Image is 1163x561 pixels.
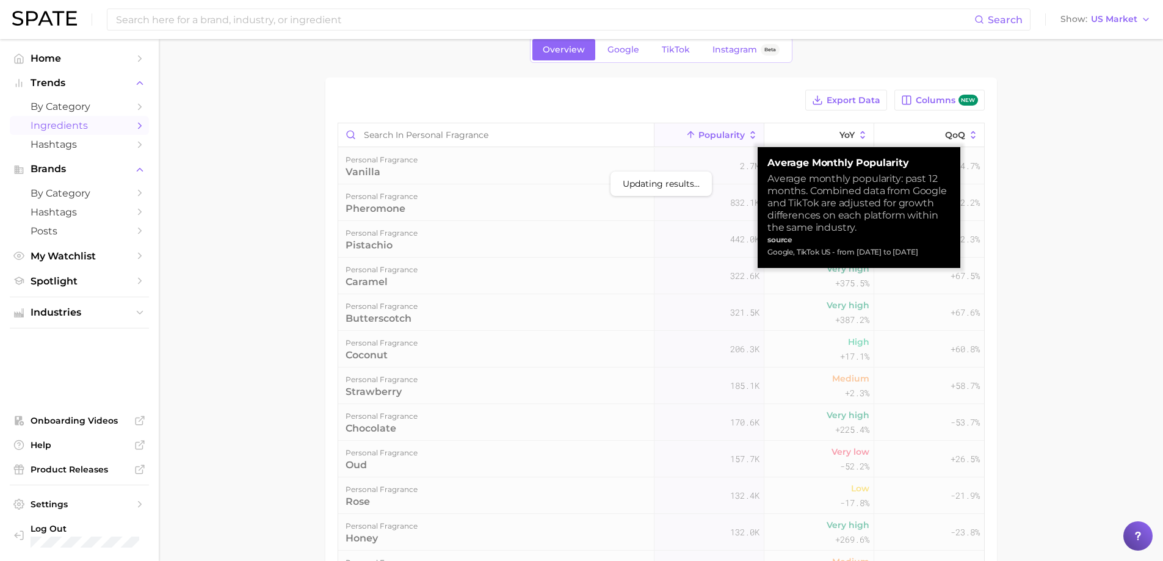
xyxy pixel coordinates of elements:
span: Hashtags [31,206,128,218]
span: +269.6% [835,532,869,547]
span: +4.7% [955,159,980,173]
span: 132.4k [730,488,759,503]
div: Google, TikTok US - from [DATE] to [DATE] [767,246,951,258]
button: Export Data [805,90,887,110]
a: Product Releases [10,460,149,479]
span: +58.7% [951,378,980,393]
span: Hashtags [31,139,128,150]
span: Product Releases [31,464,128,475]
span: +225.4% [835,422,869,437]
span: +102.3% [946,232,980,247]
span: Very high [827,261,869,276]
a: Posts [10,222,149,241]
a: Google [597,39,650,60]
span: +60.8% [951,342,980,357]
button: Brands [10,160,149,178]
a: Home [10,49,149,68]
a: by Category [10,184,149,203]
div: personal fragrance [346,226,418,241]
span: 2.7m [740,159,759,173]
span: Settings [31,499,128,510]
span: Show [1060,16,1087,23]
button: QoQ [874,123,984,147]
span: Spotlight [31,275,128,287]
span: Export Data [827,95,880,106]
span: 157.7k [730,452,759,466]
a: Ingredients [10,116,149,135]
div: Average monthly popularity: past 12 months. Combined data from Google and TikTok are adjusted for... [767,173,951,234]
span: -52.2% [840,459,869,474]
span: Log Out [31,523,144,534]
div: vanilla [346,165,418,179]
a: Hashtags [10,135,149,154]
span: 170.6k [730,415,759,430]
a: Log out. Currently logged in with e-mail roberto.gil@givaudan.com. [10,519,149,551]
div: personal fragrance [346,409,418,424]
a: Hashtags [10,203,149,222]
span: Onboarding Videos [31,415,128,426]
div: pheromone [346,201,418,216]
span: Overview [543,45,585,55]
input: Search here for a brand, industry, or ingredient [115,9,974,30]
a: My Watchlist [10,247,149,266]
span: new [958,95,978,106]
span: Very high [827,298,869,313]
button: Industries [10,303,149,322]
span: 185.1k [730,378,759,393]
span: by Category [31,187,128,199]
img: SPATE [12,11,77,26]
span: High [848,335,869,349]
span: Instagram [712,45,757,55]
a: Help [10,436,149,454]
strong: Average Monthly Popularity [767,157,951,169]
span: Trends [31,78,128,89]
div: personal fragrance [346,446,418,460]
span: YoY [839,130,855,140]
button: Popularity [654,123,764,147]
button: YoY [764,123,874,147]
div: personal fragrance [346,189,418,204]
span: Very high [827,408,869,422]
span: -53.7% [951,415,980,430]
span: Low [851,481,869,496]
span: Industries [31,307,128,318]
span: 132.0k [730,525,759,540]
span: Updating results... [623,176,700,191]
span: Ingredients [31,120,128,131]
span: QoQ [945,130,965,140]
a: TikTok [651,39,700,60]
div: personal fragrance [346,153,418,167]
span: +67.5% [951,269,980,283]
span: +17.1% [840,349,869,364]
span: Search [988,14,1023,26]
a: Spotlight [10,272,149,291]
span: +387.2% [835,313,869,327]
div: personal fragrance [346,482,418,497]
div: rose [346,494,418,509]
span: +375.5% [835,276,869,291]
span: by Category [31,101,128,112]
span: Medium [832,371,869,386]
span: +2.3% [845,386,869,400]
button: Columnsnew [894,90,984,110]
button: ShowUS Market [1057,12,1154,27]
span: 832.1k [730,195,759,210]
span: Google [607,45,639,55]
span: Columns [916,95,977,106]
div: chocolate [346,421,418,436]
a: InstagramBeta [702,39,790,60]
a: Onboarding Videos [10,411,149,430]
a: Settings [10,495,149,513]
span: -17.8% [840,496,869,510]
div: personal fragrance [346,299,418,314]
span: Brands [31,164,128,175]
span: 321.5k [730,305,759,320]
div: personal fragrance [346,372,418,387]
div: oud [346,458,418,472]
div: honey [346,531,418,546]
a: by Category [10,97,149,116]
span: 206.3k [730,342,759,357]
span: Very low [831,444,869,459]
span: Very high [827,518,869,532]
strong: source [767,235,792,244]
